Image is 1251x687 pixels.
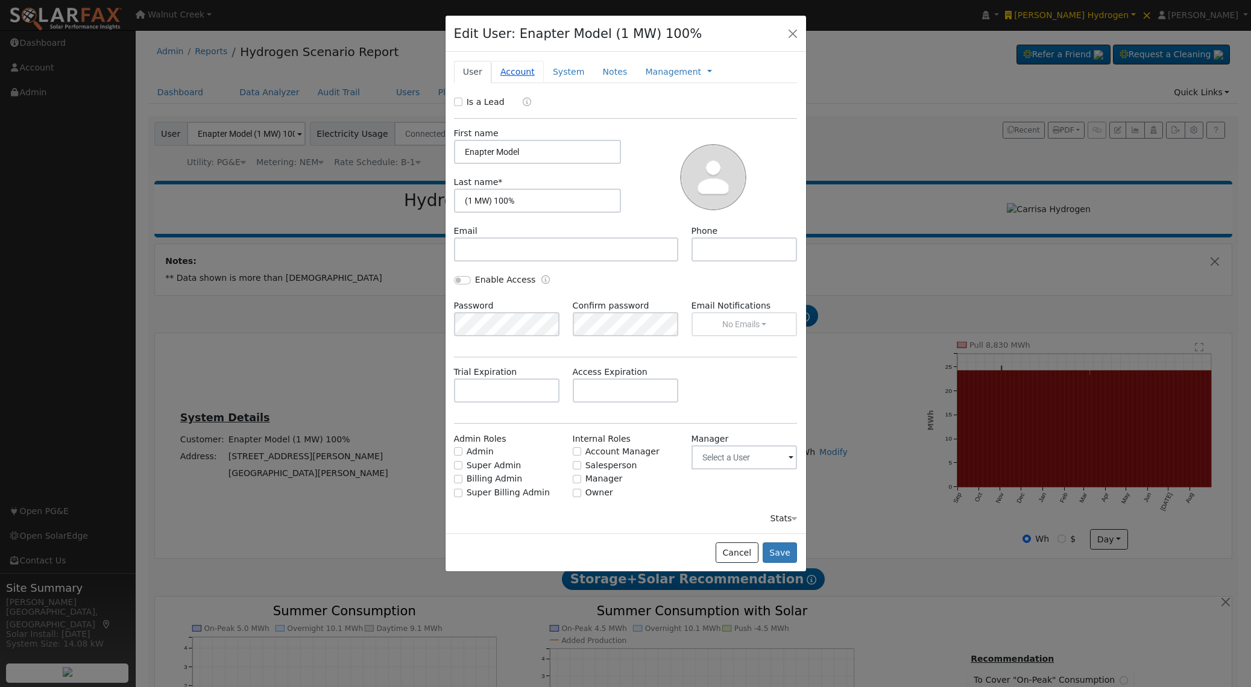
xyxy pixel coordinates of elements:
a: Management [645,66,701,78]
input: Admin [454,447,462,456]
a: System [544,61,594,83]
label: Manager [585,472,623,485]
button: Save [763,542,798,563]
a: Lead [514,96,531,110]
input: Account Manager [573,447,581,456]
span: Required [498,177,502,187]
label: Super Admin [467,459,522,472]
label: First name [454,127,499,140]
label: Admin Roles [454,433,506,445]
label: Access Expiration [573,366,648,378]
button: Cancel [716,542,758,563]
label: Super Billing Admin [467,486,550,499]
label: Account Manager [585,445,660,458]
input: Is a Lead [454,98,462,106]
div: Stats [770,512,797,525]
a: Enable Access [541,274,550,287]
a: Notes [593,61,636,83]
a: Account [491,61,544,83]
label: Confirm password [573,300,649,312]
label: Last name [454,176,503,189]
label: Billing Admin [467,472,523,485]
label: Internal Roles [573,433,631,445]
label: Email [454,225,477,237]
input: Owner [573,489,581,497]
input: Super Admin [454,461,462,469]
label: Manager [692,433,729,445]
a: User [454,61,491,83]
h4: Edit User: Enapter Model (1 MW) 100% [454,24,702,43]
label: Is a Lead [467,96,505,108]
label: Enable Access [475,274,536,286]
label: Admin [467,445,494,458]
input: Select a User [692,445,798,469]
label: Email Notifications [692,300,798,312]
input: Manager [573,475,581,483]
input: Super Billing Admin [454,489,462,497]
input: Billing Admin [454,475,462,483]
label: Password [454,300,494,312]
label: Owner [585,486,613,499]
label: Phone [692,225,718,237]
label: Trial Expiration [454,366,517,378]
label: Salesperson [585,459,637,472]
input: Salesperson [573,461,581,469]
